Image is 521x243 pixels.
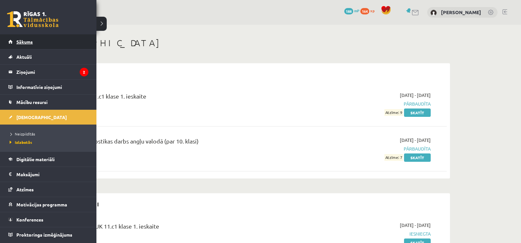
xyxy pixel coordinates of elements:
[8,80,88,94] a: Informatīvie ziņojumi
[8,167,88,182] a: Maksājumi
[16,156,55,162] span: Digitālie materiāli
[7,11,58,27] a: Rīgas 1. Tālmācības vidusskola
[8,65,88,79] a: Ziņojumi2
[310,230,431,237] span: Iesniegta
[360,8,369,14] span: 164
[8,212,88,227] a: Konferences
[16,232,72,238] span: Proktoringa izmēģinājums
[16,80,88,94] legend: Informatīvie ziņojumi
[344,8,353,14] span: 188
[80,68,88,76] i: 2
[400,222,431,229] span: [DATE] - [DATE]
[16,187,34,192] span: Atzīmes
[8,95,88,109] a: Mācību resursi
[16,167,88,182] legend: Maksājumi
[8,182,88,197] a: Atzīmes
[360,8,378,13] a: 164 xp
[384,154,403,161] span: Atzīme: 7
[400,92,431,99] span: [DATE] - [DATE]
[16,99,48,105] span: Mācību resursi
[8,131,35,136] span: Neizpildītās
[430,10,437,16] img: Fjodors Andrejevs
[16,65,88,79] legend: Ziņojumi
[16,202,67,207] span: Motivācijas programma
[400,137,431,143] span: [DATE] - [DATE]
[310,100,431,107] span: Pārbaudīta
[16,54,32,60] span: Aktuāli
[8,34,88,49] a: Sākums
[404,153,431,162] a: Skatīt
[16,39,33,45] span: Sākums
[8,110,88,125] a: [DEMOGRAPHIC_DATA]
[344,8,359,13] a: 188 mP
[8,49,88,64] a: Aktuāli
[48,222,300,234] div: Sociālās zinātnes I JK 11.c1 klase 1. ieskaite
[370,8,374,13] span: xp
[310,145,431,152] span: Pārbaudīta
[8,139,90,145] a: Izlabotās
[8,227,88,242] a: Proktoringa izmēģinājums
[441,9,481,15] a: [PERSON_NAME]
[39,38,450,48] h1: [DEMOGRAPHIC_DATA]
[8,197,88,212] a: Motivācijas programma
[8,140,32,145] span: Izlabotās
[48,137,300,149] div: 11.c1 klases diagnostikas darbs angļu valodā (par 10. klasi)
[404,108,431,117] a: Skatīt
[384,109,403,116] span: Atzīme: 9
[16,217,43,222] span: Konferences
[16,114,67,120] span: [DEMOGRAPHIC_DATA]
[8,152,88,167] a: Digitālie materiāli
[48,92,300,104] div: Angļu valoda JK 11.c1 klase 1. ieskaite
[8,131,90,137] a: Neizpildītās
[354,8,359,13] span: mP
